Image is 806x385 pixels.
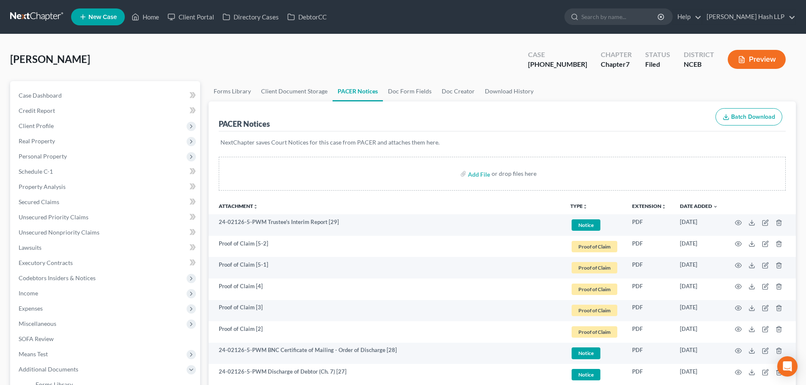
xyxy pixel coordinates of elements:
td: Proof of Claim [5-2] [209,236,564,257]
a: Notice [570,218,619,232]
td: [DATE] [673,343,725,364]
span: Batch Download [731,113,775,120]
span: Case Dashboard [19,92,62,99]
a: Client Document Storage [256,81,333,101]
td: [DATE] [673,257,725,279]
a: Credit Report [12,103,200,118]
span: SOFA Review [19,335,54,342]
a: Proof of Claim [570,261,619,275]
td: 24-02126-5-PWM BNC Certificate of Mailing - Order of Discharge [28] [209,343,564,364]
td: PDF [625,321,673,343]
span: Notice [572,369,600,380]
span: 7 [626,60,630,68]
span: Proof of Claim [572,305,617,316]
button: TYPEunfold_more [570,204,588,209]
td: Proof of Claim [2] [209,321,564,343]
span: Notice [572,219,600,231]
a: Case Dashboard [12,88,200,103]
p: NextChapter saves Court Notices for this case from PACER and attaches them here. [220,138,784,147]
a: Date Added expand_more [680,203,718,209]
a: Proof of Claim [570,240,619,254]
a: Help [673,9,701,25]
td: PDF [625,257,673,279]
a: Client Portal [163,9,218,25]
a: Notice [570,346,619,360]
a: [PERSON_NAME] Hash LLP [702,9,795,25]
td: Proof of Claim [3] [209,300,564,322]
a: PACER Notices [333,81,383,101]
td: PDF [625,236,673,257]
a: Proof of Claim [570,303,619,317]
td: PDF [625,279,673,300]
div: Status [645,50,670,60]
a: Proof of Claim [570,325,619,339]
span: Property Analysis [19,183,66,190]
td: 24-02126-5-PWM Trustee's Interim Report [29] [209,214,564,236]
button: Preview [728,50,786,69]
span: Personal Property [19,153,67,160]
td: Proof of Claim [5-1] [209,257,564,279]
span: New Case [88,14,117,20]
span: Executory Contracts [19,259,73,266]
a: Executory Contracts [12,255,200,270]
i: unfold_more [583,204,588,209]
span: Proof of Claim [572,262,617,273]
span: Proof of Claim [572,241,617,252]
span: Means Test [19,350,48,358]
span: Expenses [19,305,43,312]
i: unfold_more [661,204,666,209]
a: Proof of Claim [570,282,619,296]
div: District [684,50,714,60]
div: NCEB [684,60,714,69]
div: Chapter [601,60,632,69]
a: Lawsuits [12,240,200,255]
span: Unsecured Nonpriority Claims [19,229,99,236]
td: PDF [625,214,673,236]
td: [DATE] [673,214,725,236]
input: Search by name... [581,9,659,25]
span: Proof of Claim [572,284,617,295]
a: Schedule C-1 [12,164,200,179]
span: Credit Report [19,107,55,114]
i: expand_more [713,204,718,209]
td: PDF [625,300,673,322]
td: [DATE] [673,279,725,300]
a: Secured Claims [12,194,200,210]
a: Attachmentunfold_more [219,203,258,209]
a: Extensionunfold_more [632,203,666,209]
span: Secured Claims [19,198,59,205]
div: [PHONE_NUMBER] [528,60,587,69]
a: Property Analysis [12,179,200,194]
td: Proof of Claim [4] [209,279,564,300]
i: unfold_more [253,204,258,209]
div: Case [528,50,587,60]
a: Doc Form Fields [383,81,437,101]
button: Batch Download [715,108,782,126]
span: Proof of Claim [572,326,617,338]
div: Open Intercom Messenger [777,356,798,377]
a: Doc Creator [437,81,480,101]
td: [DATE] [673,236,725,257]
span: Miscellaneous [19,320,56,327]
span: [PERSON_NAME] [10,53,90,65]
a: Notice [570,368,619,382]
div: Filed [645,60,670,69]
div: PACER Notices [219,119,270,129]
div: or drop files here [492,169,536,178]
div: Chapter [601,50,632,60]
a: DebtorCC [283,9,331,25]
a: Unsecured Nonpriority Claims [12,225,200,240]
td: [DATE] [673,321,725,343]
span: Lawsuits [19,244,41,251]
a: Home [127,9,163,25]
a: Directory Cases [218,9,283,25]
span: Client Profile [19,122,54,129]
td: PDF [625,343,673,364]
span: Income [19,289,38,297]
span: Codebtors Insiders & Notices [19,274,96,281]
span: Schedule C-1 [19,168,53,175]
span: Notice [572,347,600,359]
a: Download History [480,81,539,101]
span: Unsecured Priority Claims [19,213,88,221]
a: SOFA Review [12,331,200,347]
